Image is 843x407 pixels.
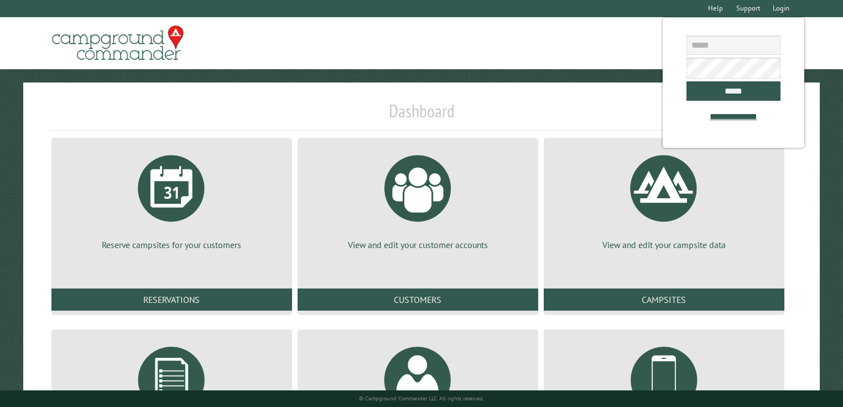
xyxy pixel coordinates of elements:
[557,147,771,251] a: View and edit your campsite data
[311,147,525,251] a: View and edit your customer accounts
[544,288,784,311] a: Campsites
[49,100,795,131] h1: Dashboard
[311,239,525,251] p: View and edit your customer accounts
[51,288,292,311] a: Reservations
[359,395,484,402] small: © Campground Commander LLC. All rights reserved.
[49,22,187,65] img: Campground Commander
[65,147,279,251] a: Reserve campsites for your customers
[557,239,771,251] p: View and edit your campsite data
[298,288,538,311] a: Customers
[65,239,279,251] p: Reserve campsites for your customers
